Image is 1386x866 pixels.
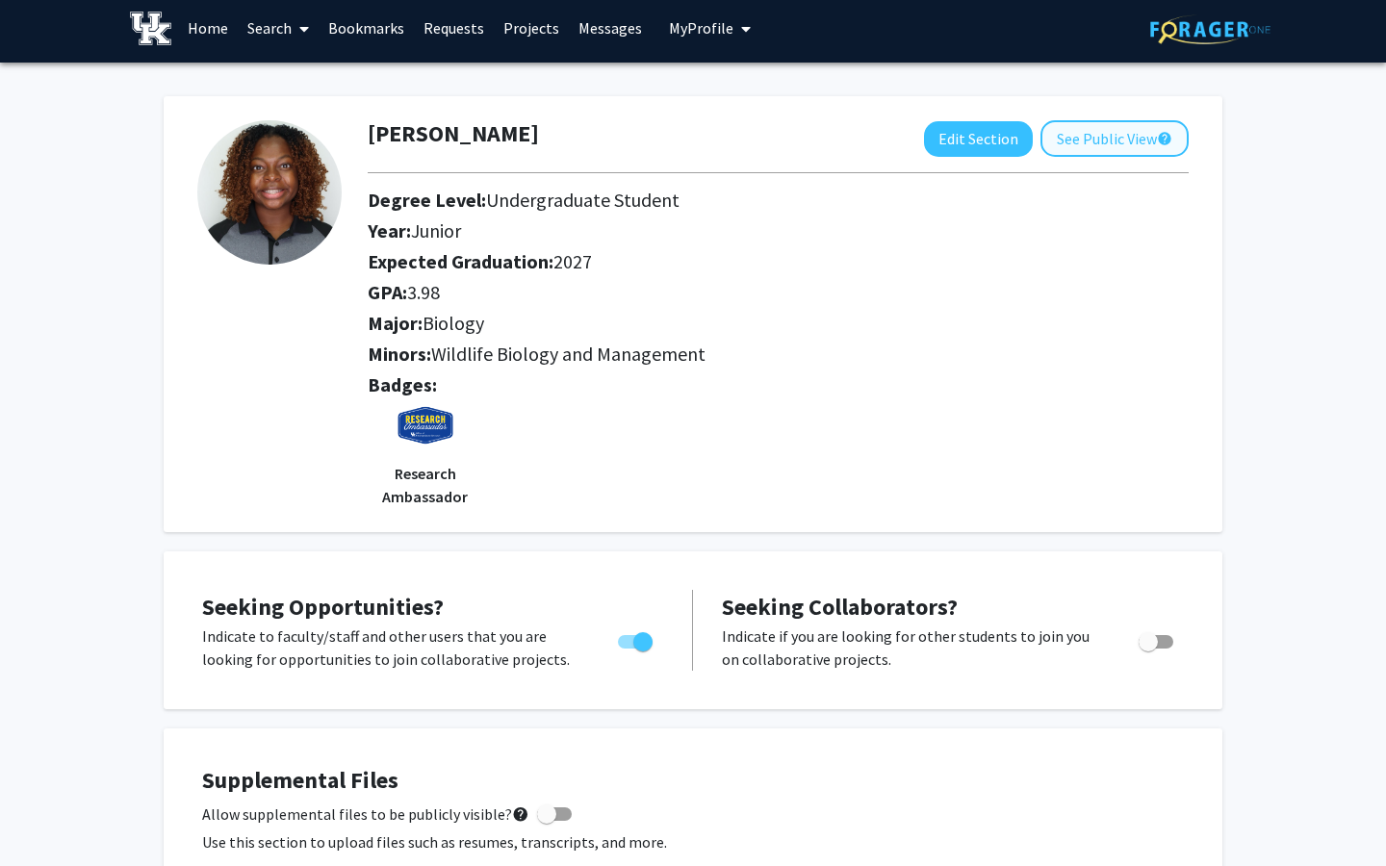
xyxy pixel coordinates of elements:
[722,624,1102,671] p: Indicate if you are looking for other students to join you on collaborative projects.
[368,281,1156,304] h2: GPA:
[553,249,592,273] span: 2027
[669,18,733,38] span: My Profile
[1157,127,1172,150] mat-icon: help
[431,342,706,366] span: Wildlife Biology and Management
[14,779,82,852] iframe: Chat
[411,218,461,242] span: Junior
[368,250,1156,273] h2: Expected Graduation:
[130,12,171,45] img: University of Kentucky Logo
[368,219,1156,242] h2: Year:
[202,802,529,826] span: Allow supplemental files to be publicly visible?
[423,311,484,335] span: Biology
[512,802,529,826] mat-icon: help
[924,121,1033,157] button: Edit Section
[197,120,342,265] img: Profile Picture
[610,624,663,653] div: Toggle
[202,830,1184,853] p: Use this section to upload files such as resumes, transcripts, and more.
[1040,120,1189,157] button: See Public View
[368,189,1156,212] h2: Degree Level:
[368,373,1189,396] h2: Badges:
[397,404,454,462] img: research_ambassador.png
[202,592,444,622] span: Seeking Opportunities?
[368,120,539,148] h1: [PERSON_NAME]
[202,624,581,671] p: Indicate to faculty/staff and other users that you are looking for opportunities to join collabor...
[1131,624,1184,653] div: Toggle
[202,767,1184,795] h4: Supplemental Files
[722,592,958,622] span: Seeking Collaborators?
[1150,14,1270,44] img: ForagerOne Logo
[368,312,1189,335] h2: Major:
[486,188,680,212] span: Undergraduate Student
[368,343,1189,366] h2: Minors:
[407,280,440,304] span: 3.98
[368,462,483,508] p: Research Ambassador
